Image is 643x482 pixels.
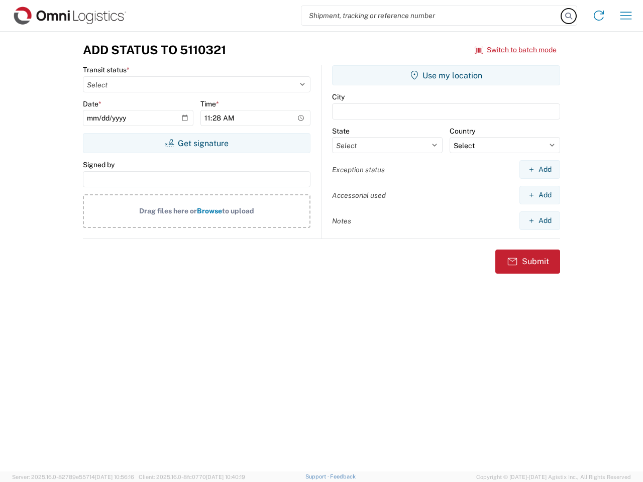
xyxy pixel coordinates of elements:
[332,165,385,174] label: Exception status
[495,250,560,274] button: Submit
[330,473,356,479] a: Feedback
[450,127,475,136] label: Country
[83,133,310,153] button: Get signature
[519,186,560,204] button: Add
[332,216,351,225] label: Notes
[83,43,226,57] h3: Add Status to 5110321
[476,472,631,481] span: Copyright © [DATE]-[DATE] Agistix Inc., All Rights Reserved
[200,99,219,108] label: Time
[332,191,386,200] label: Accessorial used
[139,474,245,480] span: Client: 2025.16.0-8fc0770
[301,6,562,25] input: Shipment, tracking or reference number
[305,473,331,479] a: Support
[332,92,345,101] label: City
[83,160,115,169] label: Signed by
[206,474,245,480] span: [DATE] 10:40:19
[475,42,557,58] button: Switch to batch mode
[83,99,101,108] label: Date
[95,474,134,480] span: [DATE] 10:56:16
[83,65,130,74] label: Transit status
[519,160,560,179] button: Add
[332,65,560,85] button: Use my location
[139,207,197,215] span: Drag files here or
[222,207,254,215] span: to upload
[197,207,222,215] span: Browse
[12,474,134,480] span: Server: 2025.16.0-82789e55714
[519,211,560,230] button: Add
[332,127,350,136] label: State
